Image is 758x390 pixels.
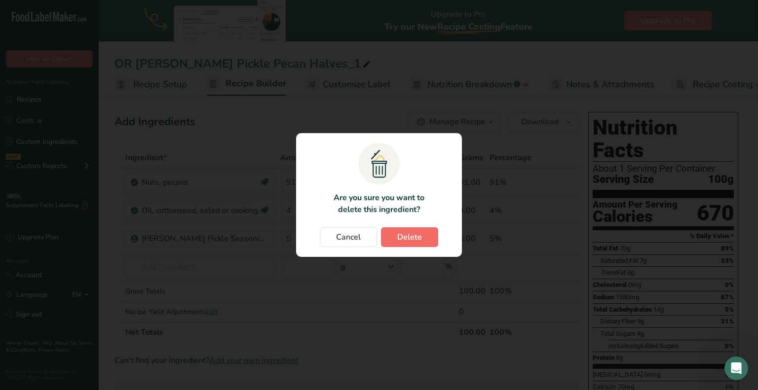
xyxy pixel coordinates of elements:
p: Are you sure you want to delete this ingredient? [328,192,430,215]
span: Delete [397,231,422,243]
button: Delete [381,227,438,247]
span: Cancel [336,231,361,243]
button: Cancel [320,227,377,247]
iframe: Intercom live chat [724,356,748,380]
